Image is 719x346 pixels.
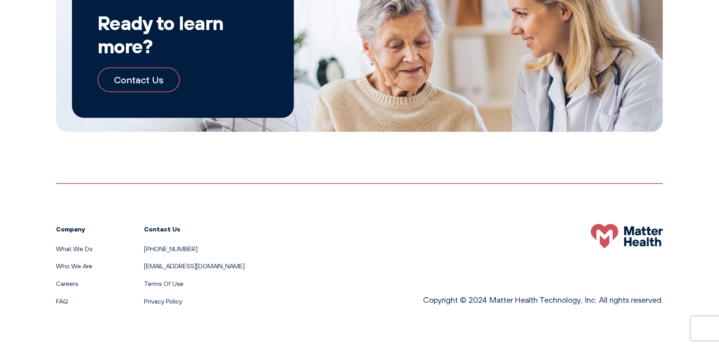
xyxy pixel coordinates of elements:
[98,11,268,57] h2: Ready to learn more?
[144,280,184,288] a: Terms Of Use
[144,297,182,305] a: Privacy Policy
[56,262,92,270] a: Who We Are
[56,245,93,253] a: What We Do
[98,67,180,92] a: Contact Us
[144,245,198,253] a: [PHONE_NUMBER]
[56,280,78,288] a: Careers
[144,262,245,270] a: [EMAIL_ADDRESS][DOMAIN_NAME]
[144,224,245,234] h3: Contact Us
[423,294,663,306] p: Copyright © 2024 Matter Health Technology, Inc. All rights reserved.
[56,224,93,234] h3: Company
[56,297,68,305] a: FAQ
